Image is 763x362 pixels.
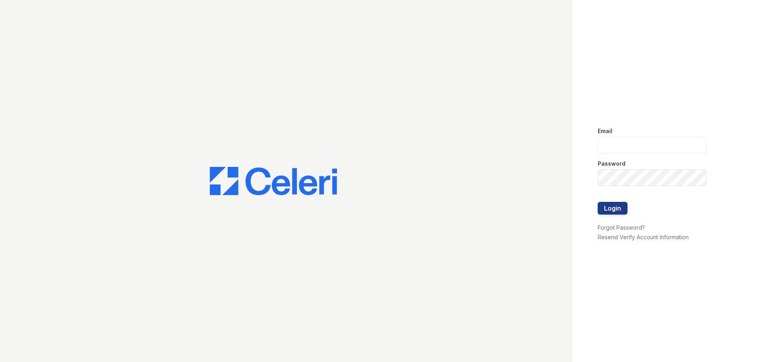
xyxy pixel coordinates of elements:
[598,224,645,231] a: Forgot Password?
[598,202,627,215] button: Login
[210,167,337,196] img: CE_Logo_Blue-a8612792a0a2168367f1c8372b55b34899dd931a85d93a1a3d3e32e68fde9ad4.png
[598,234,689,240] a: Resend Verify Account Information
[598,127,612,135] label: Email
[598,160,626,168] label: Password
